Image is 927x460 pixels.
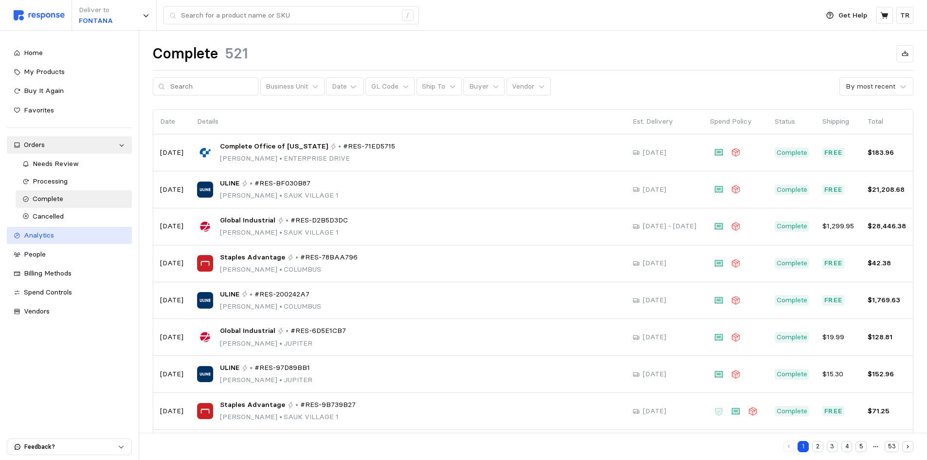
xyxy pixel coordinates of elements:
[197,219,213,235] img: Global Industrial
[197,116,619,127] p: Details
[197,145,213,161] img: Complete Office of Wisconsin
[286,326,289,336] p: •
[868,406,906,417] p: $71.25
[24,140,115,150] div: Orders
[633,116,696,127] p: Est. Delivery
[24,86,64,95] span: Buy It Again
[277,191,284,200] span: •
[160,184,183,195] p: [DATE]
[7,284,132,301] a: Spend Controls
[33,159,79,168] span: Needs Review
[170,78,253,95] input: Search
[250,178,253,189] p: •
[254,289,309,300] span: #RES-200242A7
[822,116,854,127] p: Shipping
[7,44,132,62] a: Home
[291,326,346,336] span: #RES-6D5E1CB7
[868,147,906,158] p: $183.96
[160,221,183,232] p: [DATE]
[343,141,395,152] span: #RES-71ED5715
[469,81,489,92] p: Buyer
[824,184,843,195] p: Free
[422,81,445,92] p: Ship To
[417,77,462,96] button: Ship To
[295,400,298,410] p: •
[220,264,358,275] p: [PERSON_NAME] COLUMBUS
[855,441,867,452] button: 5
[463,77,505,96] button: Buyer
[16,190,132,208] a: Complete
[14,10,65,20] img: svg%3e
[220,252,285,263] span: Staples Advantage
[885,441,899,452] button: 53
[220,190,339,201] p: [PERSON_NAME] SAUK VILLAGE 1
[7,63,132,81] a: My Products
[822,332,854,343] p: $19.99
[841,441,853,452] button: 4
[507,77,551,96] button: Vendor
[643,147,666,158] p: [DATE]
[33,212,64,221] span: Cancelled
[7,265,132,282] a: Billing Methods
[896,7,913,24] button: TR
[277,154,284,163] span: •
[643,184,666,195] p: [DATE]
[24,231,54,239] span: Analytics
[160,295,183,306] p: [DATE]
[277,339,284,348] span: •
[277,302,284,311] span: •
[160,147,183,158] p: [DATE]
[266,81,308,92] p: Business Unit
[338,141,341,152] p: •
[838,10,867,21] p: Get Help
[220,215,275,226] span: Global Industrial
[643,258,666,269] p: [DATE]
[7,246,132,263] a: People
[824,406,843,417] p: Free
[220,227,348,238] p: [PERSON_NAME] SAUK VILLAGE 1
[220,153,395,164] p: [PERSON_NAME] ENTERPRISE DRIVE
[7,136,132,154] a: Orders
[220,412,356,423] p: [PERSON_NAME] SAUK VILLAGE 1
[197,255,213,271] img: Staples Advantage
[277,228,284,237] span: •
[868,332,906,343] p: $128.81
[371,81,399,92] p: GL Code
[220,338,346,349] p: [PERSON_NAME] JUPITER
[24,307,50,315] span: Vendors
[33,194,63,203] span: Complete
[220,400,285,410] span: Staples Advantage
[250,289,253,300] p: •
[798,441,809,452] button: 1
[777,406,807,417] p: Complete
[24,250,46,258] span: People
[822,221,854,232] p: $1,299.95
[824,258,843,269] p: Free
[24,288,72,296] span: Spend Controls
[160,258,183,269] p: [DATE]
[260,77,325,96] button: Business Unit
[181,7,397,24] input: Search for a product name or SKU
[24,269,72,277] span: Billing Methods
[7,303,132,320] a: Vendors
[824,295,843,306] p: Free
[7,439,131,455] button: Feedback?
[300,252,358,263] span: #RES-78BAA796
[777,221,807,232] p: Complete
[643,295,666,306] p: [DATE]
[332,81,347,92] div: Date
[225,44,248,63] h1: 521
[220,363,239,373] span: ULINE
[197,329,213,345] img: Global Industrial
[710,116,761,127] p: Spend Policy
[777,147,807,158] p: Complete
[643,406,666,417] p: [DATE]
[79,5,113,16] p: Deliver to
[254,363,310,373] span: #RES-97D89BB1
[153,44,218,63] h1: Complete
[286,215,289,226] p: •
[220,141,328,152] span: Complete Office of [US_STATE]
[220,326,275,336] span: Global Industrial
[197,182,213,198] img: ULINE
[250,363,253,373] p: •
